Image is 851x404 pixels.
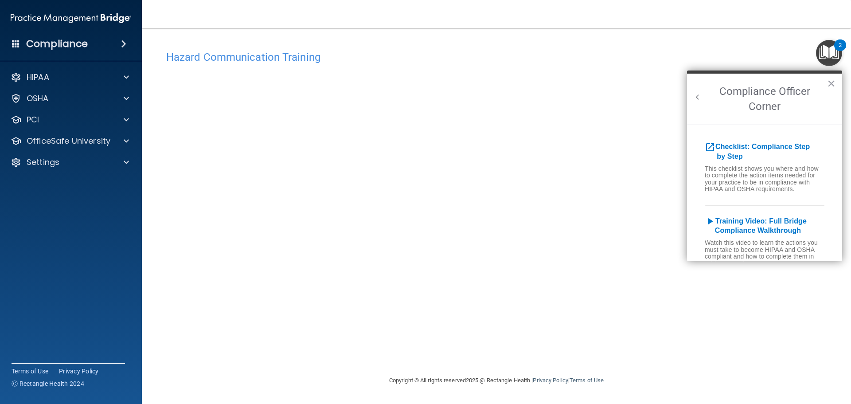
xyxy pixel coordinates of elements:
[11,72,129,82] a: HIPAA
[12,367,48,376] a: Terms of Use
[11,157,129,168] a: Settings
[687,74,842,125] h2: Compliance Officer Corner
[705,217,807,235] a: play_arrowTraining Video: Full Bridge Compliance Walkthrough
[570,377,604,384] a: Terms of Use
[705,143,810,160] b: Checklist: Compliance Step by Step
[27,114,39,125] p: PCI
[827,76,835,90] button: Close
[11,136,129,146] a: OfficeSafe University
[687,239,842,269] h6: Watch this video to learn the actions you must take to become HIPAA and OSHA compliant and how to...
[166,51,827,63] h4: Hazard Communication Training
[11,93,129,104] a: OSHA
[533,377,568,384] a: Privacy Policy
[27,157,59,168] p: Settings
[839,45,842,57] div: 2
[693,93,702,102] button: Back to Resource Center Home
[59,367,99,376] a: Privacy Policy
[11,9,131,27] img: PMB logo
[26,38,88,50] h4: Compliance
[335,366,658,395] div: Copyright © All rights reserved 2025 @ Rectangle Health | |
[698,341,840,377] iframe: Drift Widget Chat Controller
[11,114,129,125] a: PCI
[27,93,49,104] p: OSHA
[705,143,810,160] a: open_in_newChecklist: Compliance Step by Step
[687,165,842,195] h6: This checklist shows you where and how to complete the action items needed for your practice to b...
[705,217,807,235] b: Training Video: Full Bridge Compliance Walkthrough
[166,68,618,361] iframe: HCT
[705,216,715,227] i: play_arrow
[27,136,110,146] p: OfficeSafe University
[705,142,715,153] i: open_in_new
[12,379,84,388] span: Ⓒ Rectangle Health 2024
[27,72,49,82] p: HIPAA
[816,40,842,66] button: Open Resource Center, 2 new notifications
[687,71,842,261] div: Resource Center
